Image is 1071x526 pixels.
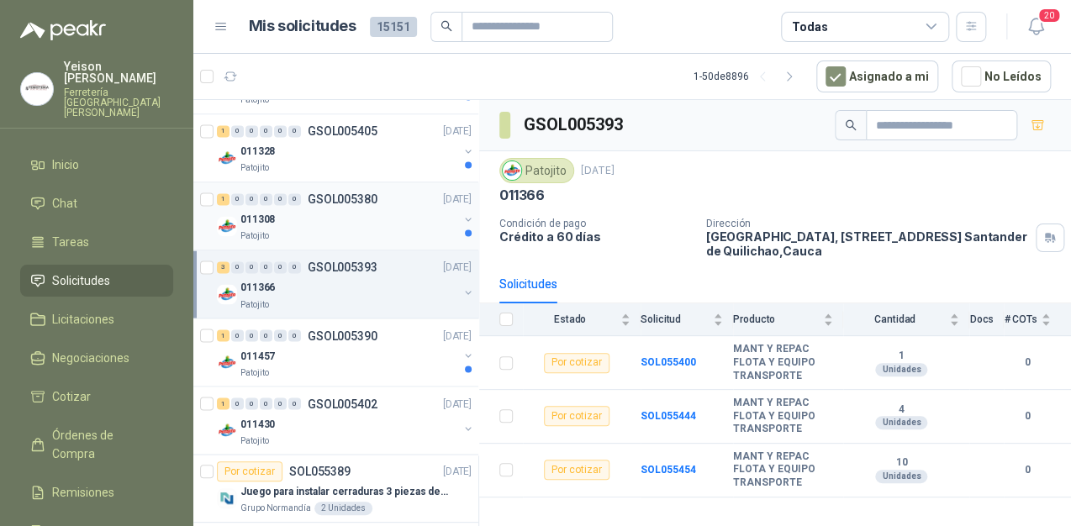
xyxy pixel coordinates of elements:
a: Tareas [20,226,173,258]
b: 10 [843,456,959,470]
div: 1 [217,397,229,409]
span: Solicitud [641,313,710,325]
a: Cotizar [20,381,173,413]
h3: GSOL005393 [524,112,625,138]
div: 0 [231,329,244,341]
div: 0 [288,397,301,409]
button: Asignado a mi [816,60,938,92]
p: Grupo Normandía [240,502,311,515]
div: 0 [260,193,272,205]
div: 0 [245,193,258,205]
p: GSOL005405 [308,125,377,137]
a: 3 0 0 0 0 0 GSOL005393[DATE] Company Logo011366Patojito [217,257,475,311]
div: 0 [231,397,244,409]
span: Licitaciones [52,310,114,329]
th: Producto [733,303,843,336]
p: Yeison [PERSON_NAME] [64,60,173,84]
b: 1 [843,350,959,363]
span: Órdenes de Compra [52,426,157,463]
img: Company Logo [503,161,521,180]
a: SOL055444 [641,410,696,422]
th: Cantidad [843,303,969,336]
p: [DATE] [443,396,472,412]
span: 15151 [370,17,417,37]
b: MANT Y REPAC FLOTA Y EQUIPO TRANSPORTE [733,450,833,490]
p: Crédito a 60 días [499,229,693,244]
p: 011366 [240,280,275,296]
b: SOL055400 [641,356,696,368]
img: Company Logo [21,73,53,105]
p: GSOL005390 [308,329,377,341]
p: [DATE] [443,192,472,208]
p: Patojito [240,366,269,379]
div: 2 Unidades [314,502,372,515]
p: 011308 [240,212,275,228]
a: SOL055454 [641,464,696,476]
div: 0 [274,397,287,409]
p: Patojito [240,161,269,175]
div: Solicitudes [499,275,557,293]
div: 1 [217,193,229,205]
p: SOL055389 [289,466,351,477]
div: Unidades [875,363,927,376]
div: 0 [288,193,301,205]
div: 0 [274,125,287,137]
span: Negociaciones [52,349,129,367]
th: Solicitud [641,303,733,336]
p: Patojito [240,93,269,107]
span: Producto [733,313,820,325]
img: Company Logo [217,352,237,372]
th: Docs [969,303,1004,336]
img: Company Logo [217,284,237,304]
div: 0 [231,193,244,205]
p: Ferretería [GEOGRAPHIC_DATA][PERSON_NAME] [64,87,173,118]
div: 0 [274,261,287,273]
a: Órdenes de Compra [20,419,173,470]
div: 0 [260,397,272,409]
div: 0 [274,193,287,205]
div: 0 [288,329,301,341]
p: Juego para instalar cerraduras 3 piezas de acero al carbono - Pretul [240,484,450,500]
p: [GEOGRAPHIC_DATA], [STREET_ADDRESS] Santander de Quilichao , Cauca [706,229,1029,258]
div: 0 [260,125,272,137]
a: 1 0 0 0 0 0 GSOL005405[DATE] Company Logo011328Patojito [217,121,475,175]
div: 0 [274,329,287,341]
span: search [845,119,857,131]
span: Solicitudes [52,271,110,290]
p: GSOL005380 [308,193,377,205]
a: Remisiones [20,476,173,508]
div: Por cotizar [544,406,609,426]
img: Company Logo [217,148,237,168]
img: Logo peakr [20,20,106,40]
b: 4 [843,403,959,417]
p: 011366 [499,187,545,204]
div: Unidades [875,416,927,429]
p: GSOL005393 [308,261,377,273]
div: 0 [245,329,258,341]
a: 1 0 0 0 0 0 GSOL005380[DATE] Company Logo011308Patojito [217,189,475,243]
span: search [441,20,452,32]
p: Dirección [706,218,1029,229]
button: 20 [1021,12,1051,42]
img: Company Logo [217,216,237,236]
a: Licitaciones [20,303,173,335]
div: 1 [217,125,229,137]
span: 20 [1037,8,1061,24]
p: 011457 [240,348,275,364]
img: Company Logo [217,488,237,508]
b: MANT Y REPAC FLOTA Y EQUIPO TRANSPORTE [733,343,833,382]
div: 0 [231,261,244,273]
div: 0 [231,125,244,137]
div: 3 [217,261,229,273]
span: # COTs [1004,313,1037,325]
p: Patojito [240,297,269,311]
p: Condición de pago [499,218,693,229]
b: 0 [1004,355,1051,371]
span: Remisiones [52,483,114,502]
div: 0 [245,261,258,273]
p: [DATE] [443,464,472,480]
b: MANT Y REPAC FLOTA Y EQUIPO TRANSPORTE [733,397,833,436]
th: # COTs [1004,303,1071,336]
div: 0 [288,261,301,273]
